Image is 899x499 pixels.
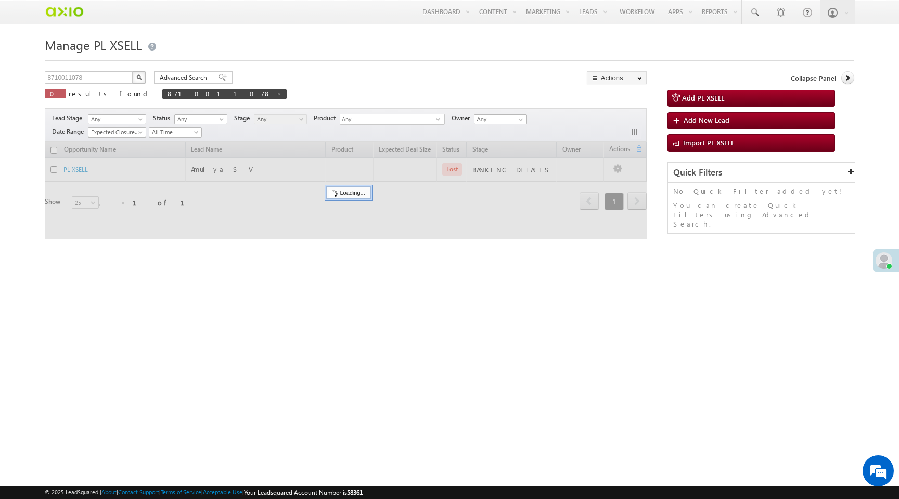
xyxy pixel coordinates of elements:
[175,115,224,124] span: Any
[254,114,307,124] a: Any
[149,128,199,137] span: All Time
[54,55,175,68] div: Chat with us now
[45,3,84,21] img: Custom Logo
[244,489,363,496] span: Your Leadsquared Account Number is
[314,114,340,123] span: Product
[682,93,724,102] span: Add PL XSELL
[149,127,202,138] a: All Time
[673,201,850,229] p: You can create Quick Filters using Advanced Search.
[452,114,474,123] span: Owner
[153,114,174,123] span: Status
[673,186,850,196] p: No Quick Filter added yet!
[791,73,836,83] span: Collapse Panel
[88,127,146,138] a: Expected Closure Date
[45,36,142,53] span: Manage PL XSELL
[161,489,201,495] a: Terms of Service
[587,71,647,84] button: Actions
[347,489,363,496] span: 58361
[513,115,526,125] a: Show All Items
[88,128,143,137] span: Expected Closure Date
[142,321,189,335] em: Start Chat
[171,5,196,30] div: Minimize live chat window
[52,127,88,136] span: Date Range
[88,115,143,124] span: Any
[683,138,734,147] span: Import PL XSELL
[14,96,190,312] textarea: Type your message and hit 'Enter'
[474,114,527,124] input: Type to Search
[326,186,370,199] div: Loading...
[684,116,729,124] span: Add New Lead
[234,114,254,123] span: Stage
[118,489,159,495] a: Contact Support
[254,115,304,124] span: Any
[45,488,363,497] span: © 2025 LeadSquared | | | | |
[203,489,242,495] a: Acceptable Use
[668,163,855,183] div: Quick Filters
[69,89,151,98] span: results found
[174,114,227,124] a: Any
[18,55,44,68] img: d_60004797649_company_0_60004797649
[160,73,210,82] span: Advanced Search
[50,89,61,98] span: 0
[101,489,117,495] a: About
[52,114,86,123] span: Lead Stage
[88,114,146,124] a: Any
[340,114,436,126] span: Any
[168,89,271,98] span: 8710011078
[340,114,445,125] div: Any
[136,74,142,80] img: Search
[436,117,444,121] span: select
